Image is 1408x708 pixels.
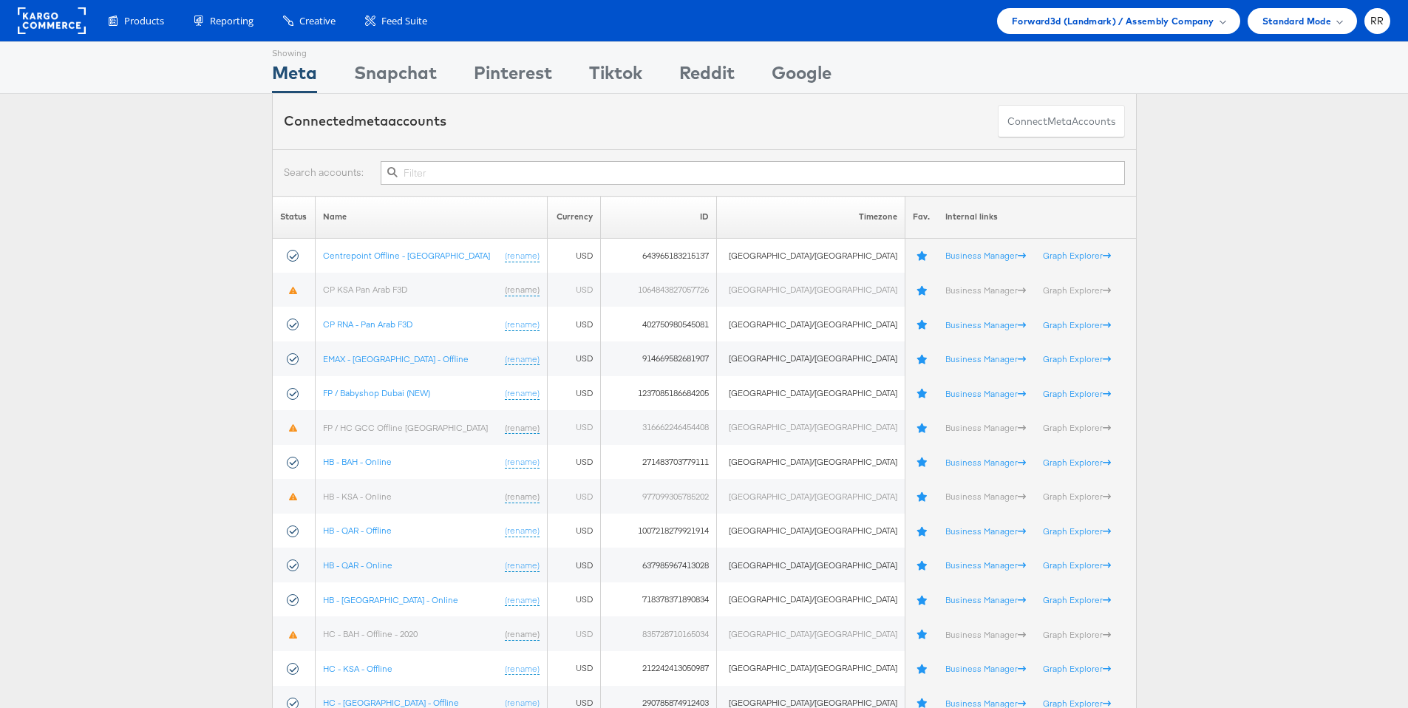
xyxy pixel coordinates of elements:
[1043,525,1111,536] a: Graph Explorer
[323,490,392,501] a: HB - KSA - Online
[945,421,1026,432] a: Business Manager
[717,445,905,480] td: [GEOGRAPHIC_DATA]/[GEOGRAPHIC_DATA]
[323,318,412,329] a: CP RNA - Pan Arab F3D
[717,548,905,582] td: [GEOGRAPHIC_DATA]/[GEOGRAPHIC_DATA]
[548,616,601,651] td: USD
[548,196,601,238] th: Currency
[1370,16,1384,26] span: RR
[717,651,905,686] td: [GEOGRAPHIC_DATA]/[GEOGRAPHIC_DATA]
[1043,387,1111,398] a: Graph Explorer
[505,490,540,503] a: (rename)
[945,353,1026,364] a: Business Manager
[548,341,601,376] td: USD
[505,421,540,434] a: (rename)
[323,525,392,536] a: HB - QAR - Offline
[548,307,601,341] td: USD
[1043,421,1111,432] a: Graph Explorer
[381,161,1124,185] input: Filter
[124,14,164,28] span: Products
[284,112,446,131] div: Connected accounts
[945,491,1026,502] a: Business Manager
[272,60,317,93] div: Meta
[600,341,717,376] td: 914669582681907
[717,514,905,548] td: [GEOGRAPHIC_DATA]/[GEOGRAPHIC_DATA]
[505,249,540,262] a: (rename)
[323,627,418,639] a: HC - BAH - Offline - 2020
[548,514,601,548] td: USD
[772,60,831,93] div: Google
[1043,491,1111,502] a: Graph Explorer
[600,196,717,238] th: ID
[323,456,392,467] a: HB - BAH - Online
[548,582,601,617] td: USD
[548,548,601,582] td: USD
[945,387,1026,398] a: Business Manager
[548,651,601,686] td: USD
[381,14,427,28] span: Feed Suite
[210,14,254,28] span: Reporting
[272,42,317,60] div: Showing
[717,341,905,376] td: [GEOGRAPHIC_DATA]/[GEOGRAPHIC_DATA]
[717,410,905,445] td: [GEOGRAPHIC_DATA]/[GEOGRAPHIC_DATA]
[945,559,1026,571] a: Business Manager
[323,593,458,605] a: HB - [GEOGRAPHIC_DATA] - Online
[998,105,1125,138] button: ConnectmetaAccounts
[945,697,1026,708] a: Business Manager
[505,593,540,606] a: (rename)
[717,273,905,307] td: [GEOGRAPHIC_DATA]/[GEOGRAPHIC_DATA]
[945,284,1026,295] a: Business Manager
[600,479,717,514] td: 977099305785202
[717,479,905,514] td: [GEOGRAPHIC_DATA]/[GEOGRAPHIC_DATA]
[600,307,717,341] td: 402750980545081
[272,196,315,238] th: Status
[1262,13,1331,29] span: Standard Mode
[323,249,490,260] a: Centrepoint Offline - [GEOGRAPHIC_DATA]
[323,662,392,673] a: HC - KSA - Offline
[717,616,905,651] td: [GEOGRAPHIC_DATA]/[GEOGRAPHIC_DATA]
[1043,662,1111,673] a: Graph Explorer
[315,196,547,238] th: Name
[1043,353,1111,364] a: Graph Explorer
[505,662,540,675] a: (rename)
[600,376,717,411] td: 1237085186684205
[505,284,540,296] a: (rename)
[1043,250,1111,261] a: Graph Explorer
[600,651,717,686] td: 212242413050987
[1043,628,1111,639] a: Graph Explorer
[323,284,407,295] a: CP KSA Pan Arab F3D
[945,319,1026,330] a: Business Manager
[600,445,717,480] td: 271483703779111
[1043,697,1111,708] a: Graph Explorer
[600,514,717,548] td: 1007218279921914
[600,238,717,273] td: 643965183215137
[548,273,601,307] td: USD
[323,421,488,432] a: FP / HC GCC Offline [GEOGRAPHIC_DATA]
[548,238,601,273] td: USD
[945,662,1026,673] a: Business Manager
[945,456,1026,467] a: Business Manager
[717,238,905,273] td: [GEOGRAPHIC_DATA]/[GEOGRAPHIC_DATA]
[505,353,540,365] a: (rename)
[1047,115,1072,129] span: meta
[945,525,1026,536] a: Business Manager
[1012,13,1214,29] span: Forward3d (Landmark) / Assembly Company
[548,410,601,445] td: USD
[717,582,905,617] td: [GEOGRAPHIC_DATA]/[GEOGRAPHIC_DATA]
[474,60,552,93] div: Pinterest
[1043,319,1111,330] a: Graph Explorer
[945,250,1026,261] a: Business Manager
[717,307,905,341] td: [GEOGRAPHIC_DATA]/[GEOGRAPHIC_DATA]
[1043,456,1111,467] a: Graph Explorer
[354,112,388,129] span: meta
[600,582,717,617] td: 718378371890834
[354,60,437,93] div: Snapchat
[600,273,717,307] td: 1064843827057726
[548,479,601,514] td: USD
[1043,284,1111,295] a: Graph Explorer
[945,628,1026,639] a: Business Manager
[505,318,540,330] a: (rename)
[600,548,717,582] td: 637985967413028
[548,445,601,480] td: USD
[1043,593,1111,605] a: Graph Explorer
[299,14,336,28] span: Creative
